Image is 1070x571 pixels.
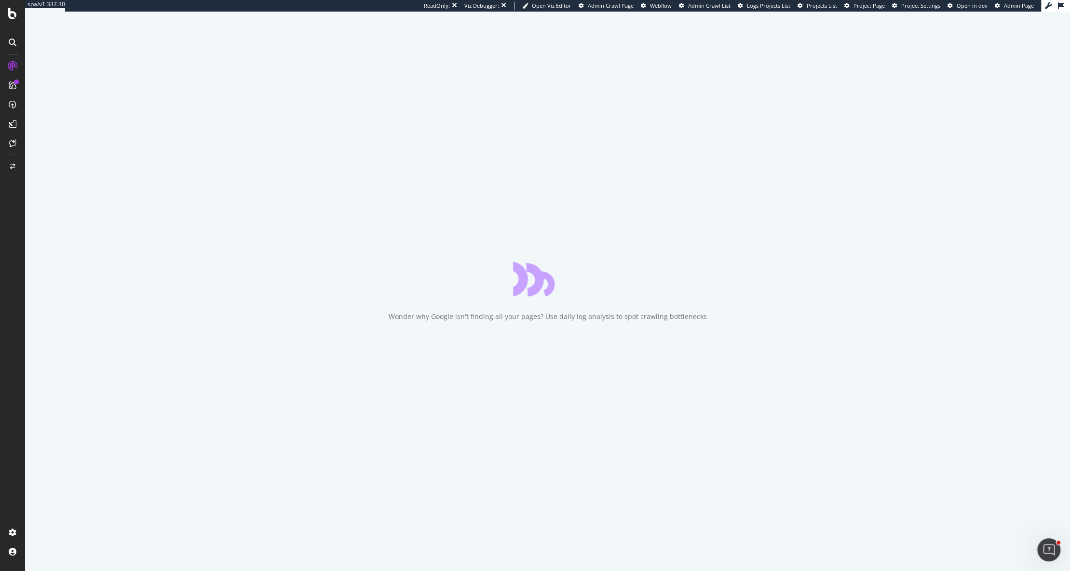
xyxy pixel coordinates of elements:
a: Logs Projects List [738,2,790,10]
span: Project Page [853,2,885,9]
a: Open Viz Editor [522,2,571,10]
span: Webflow [650,2,672,9]
span: Admin Crawl List [688,2,731,9]
a: Project Page [844,2,885,10]
a: Webflow [641,2,672,10]
div: ReadOnly: [424,2,450,10]
span: Admin Page [1004,2,1034,9]
a: Admin Page [995,2,1034,10]
div: Viz Debugger: [464,2,499,10]
a: Project Settings [892,2,940,10]
a: Projects List [798,2,837,10]
span: Projects List [807,2,837,9]
span: Logs Projects List [747,2,790,9]
span: Project Settings [901,2,940,9]
div: Wonder why Google isn't finding all your pages? Use daily log analysis to spot crawling bottlenecks [389,312,707,321]
div: animation [513,262,582,296]
span: Admin Crawl Page [588,2,634,9]
span: Open Viz Editor [532,2,571,9]
a: Open in dev [948,2,988,10]
a: Admin Crawl Page [579,2,634,10]
a: Admin Crawl List [679,2,731,10]
span: Open in dev [957,2,988,9]
iframe: Intercom live chat [1037,538,1060,561]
